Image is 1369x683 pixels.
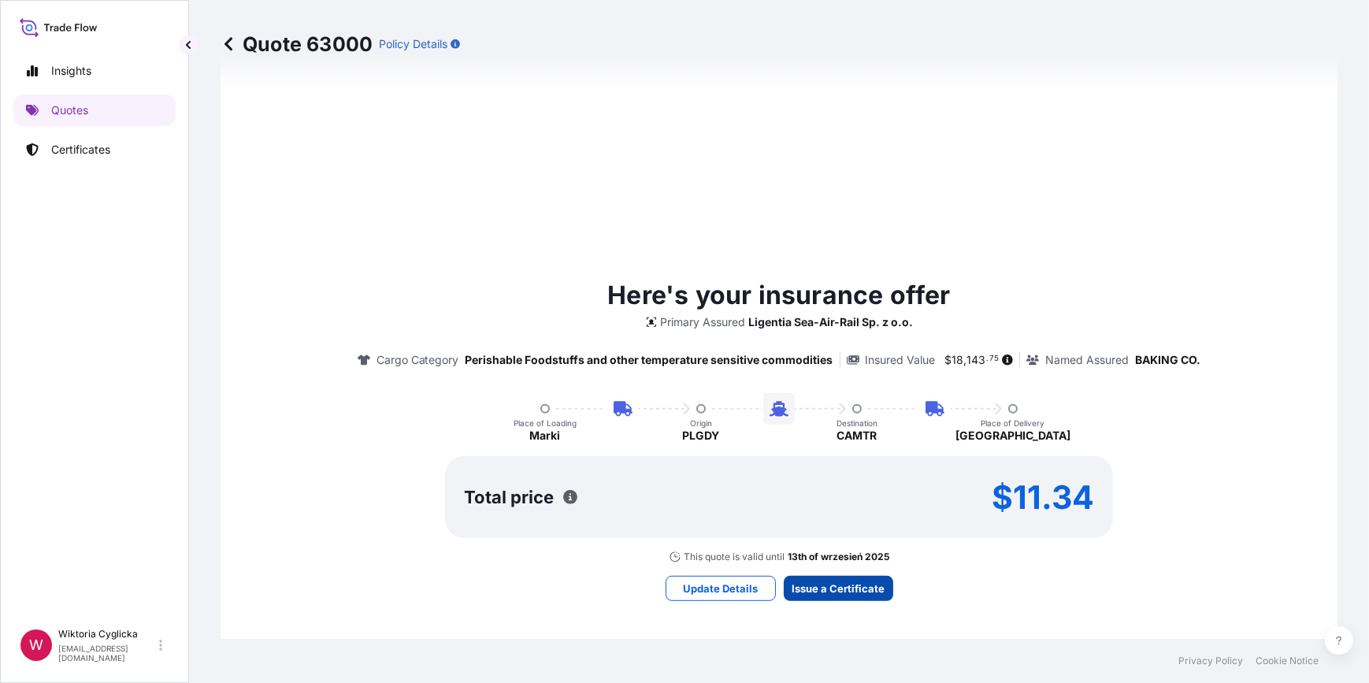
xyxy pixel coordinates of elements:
[792,581,885,596] p: Issue a Certificate
[607,277,950,314] p: Here's your insurance offer
[666,576,776,601] button: Update Details
[684,551,785,563] p: This quote is valid until
[837,428,877,444] p: CAMTR
[13,55,176,87] a: Insights
[981,418,1045,428] p: Place of Delivery
[952,354,964,366] span: 18
[1045,352,1129,368] p: Named Assured
[1256,655,1319,667] a: Cookie Notice
[955,428,1070,444] p: [GEOGRAPHIC_DATA]
[514,418,577,428] p: Place of Loading
[221,32,373,57] p: Quote 63000
[690,418,712,428] p: Origin
[379,36,447,52] p: Policy Details
[661,314,746,330] p: Primary Assured
[13,134,176,165] a: Certificates
[58,644,156,663] p: [EMAIL_ADDRESS][DOMAIN_NAME]
[866,352,936,368] p: Insured Value
[1178,655,1243,667] a: Privacy Policy
[992,484,1094,510] p: $11.34
[989,356,999,362] span: 75
[749,314,914,330] p: Ligentia Sea-Air-Rail Sp. z o.o.
[51,142,110,158] p: Certificates
[683,428,720,444] p: PLGDY
[58,628,156,640] p: Wiktoria Cyglicka
[1135,352,1200,368] p: BAKING CO.
[530,428,561,444] p: Marki
[967,354,986,366] span: 143
[788,551,890,563] p: 13th of wrzesień 2025
[964,354,967,366] span: ,
[987,356,989,362] span: .
[51,102,88,118] p: Quotes
[466,352,833,368] p: Perishable Foodstuffs and other temperature sensitive commodities
[29,637,43,653] span: W
[464,489,554,505] p: Total price
[13,95,176,126] a: Quotes
[377,352,459,368] p: Cargo Category
[51,63,91,79] p: Insights
[784,576,893,601] button: Issue a Certificate
[945,354,952,366] span: $
[837,418,877,428] p: Destination
[683,581,758,596] p: Update Details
